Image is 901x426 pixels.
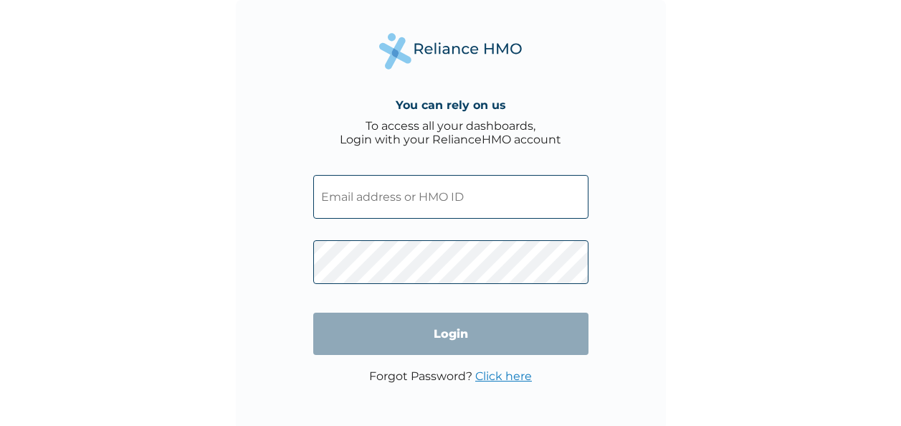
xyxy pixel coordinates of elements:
img: Reliance Health's Logo [379,33,523,70]
div: To access all your dashboards, Login with your RelianceHMO account [340,119,561,146]
input: Login [313,313,588,355]
h4: You can rely on us [396,98,506,112]
p: Forgot Password? [369,369,532,383]
input: Email address or HMO ID [313,175,588,219]
a: Click here [475,369,532,383]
